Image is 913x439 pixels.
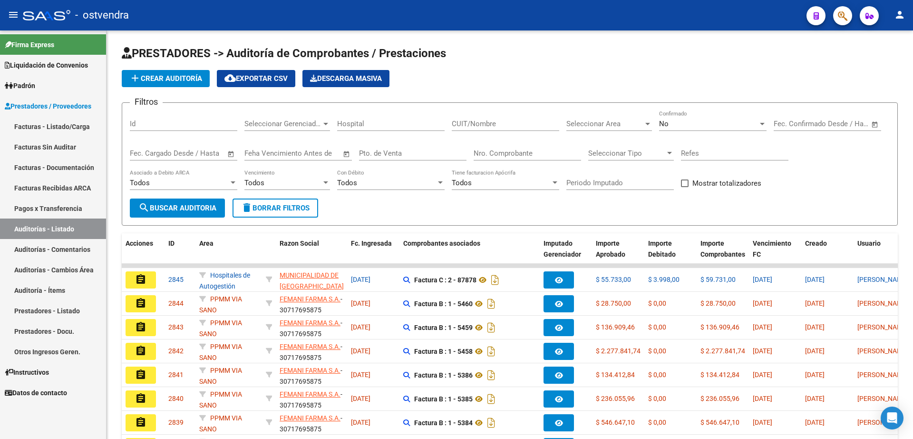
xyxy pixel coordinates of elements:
[280,413,343,433] div: - 30717695875
[596,347,641,355] span: $ 2.277.841,74
[485,320,497,335] i: Descargar documento
[302,70,389,87] button: Descarga Masiva
[700,419,739,426] span: $ 546.647,10
[648,323,666,331] span: $ 0,00
[700,347,745,355] span: $ 2.277.841,74
[168,323,184,331] span: 2843
[199,414,242,433] span: PPMM VIA SANO
[857,239,881,247] span: Usuario
[224,74,288,83] span: Exportar CSV
[280,271,344,301] span: MUNICIPALIDAD DE [GEOGRAPHIC_DATA][PERSON_NAME]
[126,239,153,247] span: Acciones
[351,395,370,402] span: [DATE]
[276,233,347,275] datatable-header-cell: Razon Social
[351,239,392,247] span: Fc. Ingresada
[130,95,163,109] h3: Filtros
[648,299,666,307] span: $ 0,00
[753,276,772,283] span: [DATE]
[881,407,903,429] div: Open Intercom Messenger
[233,199,318,218] button: Borrar Filtros
[168,371,184,379] span: 2841
[644,233,697,275] datatable-header-cell: Importe Debitado
[135,369,146,380] mat-icon: assignment
[199,271,250,290] span: Hospitales de Autogestión
[485,344,497,359] i: Descargar documento
[280,390,340,398] span: FEMANI FARMA S.A.
[122,47,446,60] span: PRESTADORES -> Auditoría de Comprobantes / Prestaciones
[857,347,908,355] span: [PERSON_NAME]
[596,371,635,379] span: $ 134.412,84
[138,204,216,212] span: Buscar Auditoria
[280,239,319,247] span: Razon Social
[8,9,19,20] mat-icon: menu
[135,298,146,309] mat-icon: assignment
[351,419,370,426] span: [DATE]
[351,371,370,379] span: [DATE]
[753,299,772,307] span: [DATE]
[805,276,825,283] span: [DATE]
[749,233,801,275] datatable-header-cell: Vencimiento FC
[399,233,540,275] datatable-header-cell: Comprobantes asociados
[130,179,150,187] span: Todos
[5,80,35,91] span: Padrón
[753,419,772,426] span: [DATE]
[596,323,635,331] span: $ 136.909,46
[5,367,49,378] span: Instructivos
[135,417,146,428] mat-icon: assignment
[753,239,791,258] span: Vencimiento FC
[753,371,772,379] span: [DATE]
[168,395,184,402] span: 2840
[351,299,370,307] span: [DATE]
[168,347,184,355] span: 2842
[540,233,592,275] datatable-header-cell: Imputado Gerenciador
[280,318,343,338] div: - 30717695875
[135,345,146,357] mat-icon: assignment
[813,120,859,128] input: End date
[310,74,382,83] span: Descarga Masiva
[596,276,631,283] span: $ 55.733,00
[122,233,165,275] datatable-header-cell: Acciones
[165,233,195,275] datatable-header-cell: ID
[870,119,881,130] button: Open calendar
[241,204,310,212] span: Borrar Filtros
[700,276,736,283] span: $ 59.731,00
[857,276,908,283] span: [PERSON_NAME]
[169,149,215,158] input: End date
[753,395,772,402] span: [DATE]
[452,179,472,187] span: Todos
[280,295,340,303] span: FEMANI FARMA S.A.
[414,276,476,284] strong: Factura C : 2 - 87878
[135,274,146,285] mat-icon: assignment
[241,202,253,213] mat-icon: delete
[544,239,581,258] span: Imputado Gerenciador
[414,419,473,427] strong: Factura B : 1 - 5384
[566,120,643,128] span: Seleccionar Area
[280,367,340,374] span: FEMANI FARMA S.A.
[692,178,761,189] span: Mostrar totalizadores
[648,347,666,355] span: $ 0,00
[753,323,772,331] span: [DATE]
[414,300,473,308] strong: Factura B : 1 - 5460
[857,323,908,331] span: [PERSON_NAME]
[347,233,399,275] datatable-header-cell: Fc. Ingresada
[700,239,745,258] span: Importe Comprobantes
[700,395,739,402] span: $ 236.055,96
[648,419,666,426] span: $ 0,00
[485,368,497,383] i: Descargar documento
[857,371,908,379] span: [PERSON_NAME]
[280,414,340,422] span: FEMANI FARMA S.A.
[168,239,175,247] span: ID
[129,74,202,83] span: Crear Auditoría
[280,389,343,409] div: - 30717695875
[592,233,644,275] datatable-header-cell: Importe Aprobado
[648,276,680,283] span: $ 3.998,00
[596,395,635,402] span: $ 236.055,96
[414,395,473,403] strong: Factura B : 1 - 5385
[5,40,54,50] span: Firma Express
[648,239,676,258] span: Importe Debitado
[485,415,497,430] i: Descargar documento
[168,299,184,307] span: 2844
[168,276,184,283] span: 2845
[700,371,739,379] span: $ 134.412,84
[648,395,666,402] span: $ 0,00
